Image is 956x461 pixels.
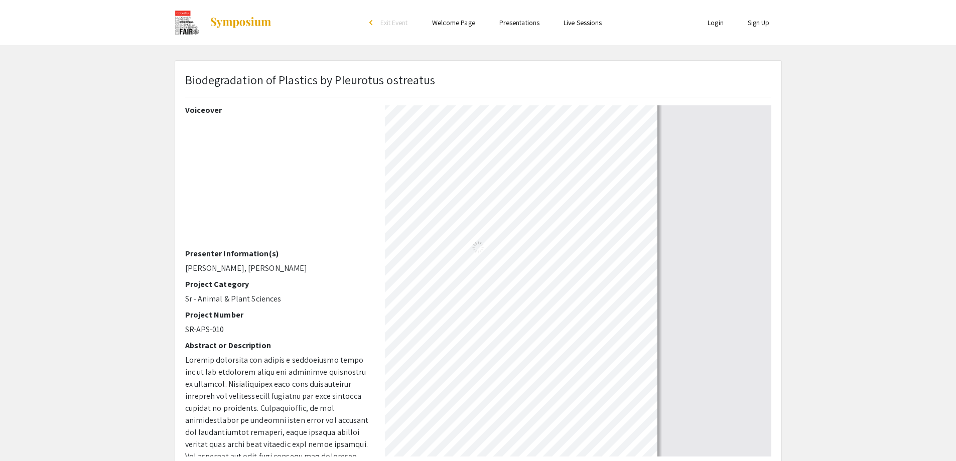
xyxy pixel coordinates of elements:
[185,324,370,336] p: SR-APS-010
[185,71,436,89] p: Biodegradation of Plastics by Pleurotus ostreatus
[185,119,370,249] iframe: Biodegradation of Plastics with Pleurotus ostreatus
[185,341,370,350] h2: Abstract or Description
[185,279,370,289] h2: Project Category
[185,105,370,115] h2: Voiceover
[185,249,370,258] h2: Presenter Information(s)
[185,293,370,305] p: Sr - Animal & Plant Sciences
[175,10,200,35] img: The 2024 CoorsTek Denver Metro Regional Science and Engineering Fair
[175,10,272,35] a: The 2024 CoorsTek Denver Metro Regional Science and Engineering Fair
[209,17,272,29] img: Symposium by ForagerOne
[185,310,370,320] h2: Project Number
[369,20,375,26] div: arrow_back_ios
[8,416,43,453] iframe: Chat
[499,18,539,27] a: Presentations
[564,18,602,27] a: Live Sessions
[432,18,475,27] a: Welcome Page
[748,18,770,27] a: Sign Up
[708,18,724,27] a: Login
[380,18,408,27] span: Exit Event
[185,262,370,274] p: [PERSON_NAME], [PERSON_NAME]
